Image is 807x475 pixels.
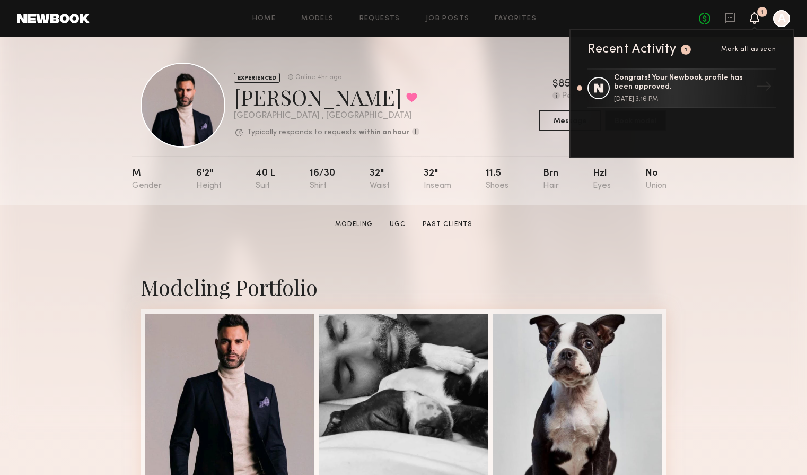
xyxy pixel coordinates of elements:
[370,169,390,191] div: 32"
[359,15,400,22] a: Requests
[761,10,764,15] div: 1
[486,169,508,191] div: 11.5
[593,169,611,191] div: Hzl
[256,169,275,191] div: 40 l
[773,10,790,27] a: A
[141,273,666,301] div: Modeling Portfolio
[426,15,470,22] a: Job Posts
[310,169,335,191] div: 16/30
[685,47,688,53] div: 1
[558,79,571,90] div: 85
[418,220,477,229] a: Past Clients
[614,96,752,102] div: [DATE] 3:16 PM
[359,129,409,136] b: within an hour
[721,46,776,53] span: Mark all as seen
[587,43,677,56] div: Recent Activity
[252,15,276,22] a: Home
[424,169,451,191] div: 32"
[132,169,162,191] div: M
[196,169,222,191] div: 6'2"
[539,110,601,131] button: Message
[562,92,597,101] div: Per Hour
[552,79,558,90] div: $
[645,169,666,191] div: No
[495,15,537,22] a: Favorites
[234,73,280,83] div: EXPERIENCED
[614,74,752,92] div: Congrats! Your Newbook profile has been approved.
[752,74,776,102] div: →
[247,129,356,136] p: Typically responds to requests
[587,68,776,108] a: Congrats! Your Newbook profile has been approved.[DATE] 3:16 PM→
[543,169,559,191] div: Brn
[385,220,410,229] a: UGC
[295,74,341,81] div: Online 4hr ago
[301,15,334,22] a: Models
[234,83,419,111] div: [PERSON_NAME]
[234,111,419,120] div: [GEOGRAPHIC_DATA] , [GEOGRAPHIC_DATA]
[331,220,377,229] a: Modeling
